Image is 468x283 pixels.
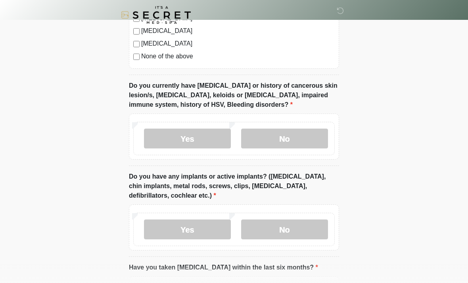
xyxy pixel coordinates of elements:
[141,39,335,48] label: [MEDICAL_DATA]
[129,172,339,200] label: Do you have any implants or active implants? ([MEDICAL_DATA], chin implants, metal rods, screws, ...
[141,26,335,36] label: [MEDICAL_DATA]
[121,6,191,24] img: It's A Secret Med Spa Logo
[241,129,328,148] label: No
[133,41,140,47] input: [MEDICAL_DATA]
[241,219,328,239] label: No
[133,28,140,35] input: [MEDICAL_DATA]
[129,263,318,272] label: Have you taken [MEDICAL_DATA] within the last six months?
[144,129,231,148] label: Yes
[144,219,231,239] label: Yes
[129,81,339,110] label: Do you currently have [MEDICAL_DATA] or history of cancerous skin lesion/s, [MEDICAL_DATA], keloi...
[141,52,335,61] label: None of the above
[133,54,140,60] input: None of the above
